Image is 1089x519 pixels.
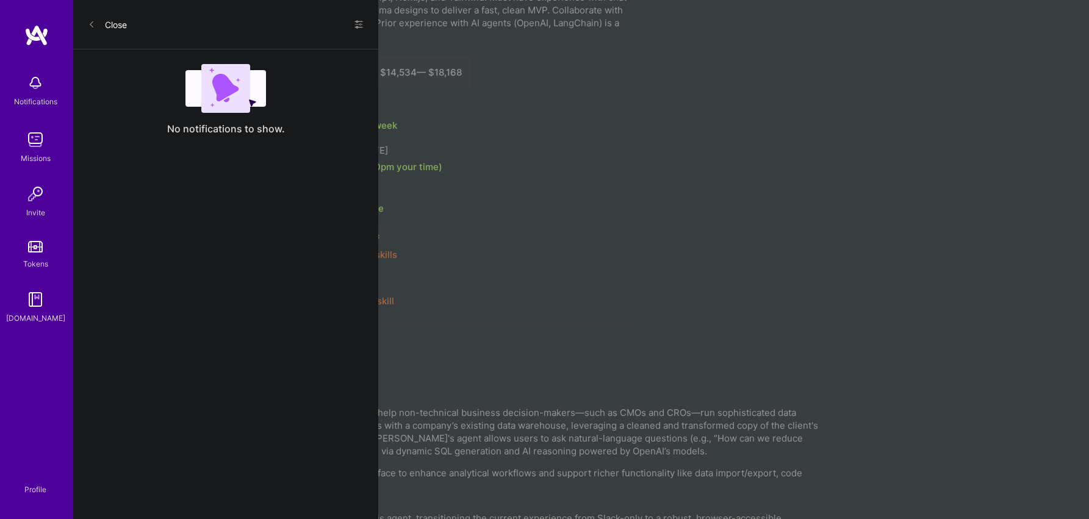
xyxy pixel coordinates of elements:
[23,127,48,152] img: teamwork
[88,15,127,34] button: Close
[14,95,57,108] div: Notifications
[167,123,285,135] span: No notifications to show.
[26,206,45,219] div: Invite
[185,64,266,113] img: empty
[23,287,48,312] img: guide book
[24,24,49,46] img: logo
[28,241,43,252] img: tokens
[24,483,46,495] div: Profile
[23,257,48,270] div: Tokens
[6,312,65,324] div: [DOMAIN_NAME]
[23,71,48,95] img: bell
[20,470,51,495] a: Profile
[23,182,48,206] img: Invite
[21,152,51,165] div: Missions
